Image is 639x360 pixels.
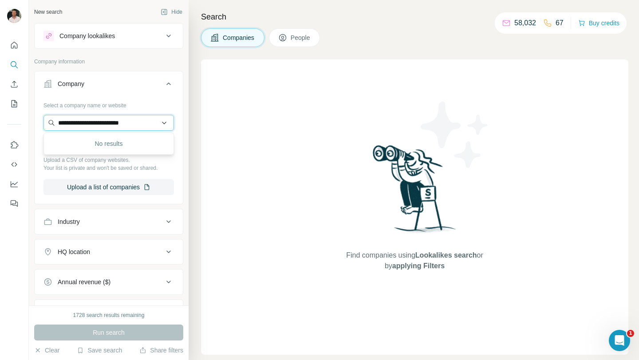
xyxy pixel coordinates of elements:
[43,164,174,172] p: Your list is private and won't be saved or shared.
[7,57,21,73] button: Search
[514,18,536,28] p: 58,032
[43,156,174,164] p: Upload a CSV of company websites.
[7,76,21,92] button: Enrich CSV
[43,179,174,195] button: Upload a list of companies
[7,37,21,53] button: Quick start
[43,98,174,110] div: Select a company name or website
[556,18,564,28] p: 67
[7,137,21,153] button: Use Surfe on LinkedIn
[392,262,445,270] span: applying Filters
[35,25,183,47] button: Company lookalikes
[291,33,311,42] span: People
[139,346,183,355] button: Share filters
[58,278,110,286] div: Annual revenue ($)
[59,31,115,40] div: Company lookalikes
[35,271,183,293] button: Annual revenue ($)
[415,251,477,259] span: Lookalikes search
[627,330,634,337] span: 1
[154,5,189,19] button: Hide
[58,217,80,226] div: Industry
[201,11,628,23] h4: Search
[35,241,183,262] button: HQ location
[223,33,255,42] span: Companies
[609,330,630,351] iframe: Intercom live chat
[46,135,172,153] div: No results
[58,79,84,88] div: Company
[343,250,485,271] span: Find companies using or by
[35,73,183,98] button: Company
[7,96,21,112] button: My lists
[58,247,90,256] div: HQ location
[578,17,619,29] button: Buy credits
[7,9,21,23] img: Avatar
[369,143,461,242] img: Surfe Illustration - Woman searching with binoculars
[77,346,122,355] button: Save search
[34,346,59,355] button: Clear
[34,8,62,16] div: New search
[415,95,495,175] img: Surfe Illustration - Stars
[35,301,183,323] button: Employees (size)
[35,211,183,232] button: Industry
[7,157,21,172] button: Use Surfe API
[73,311,145,319] div: 1728 search results remaining
[34,58,183,66] p: Company information
[7,176,21,192] button: Dashboard
[7,196,21,211] button: Feedback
